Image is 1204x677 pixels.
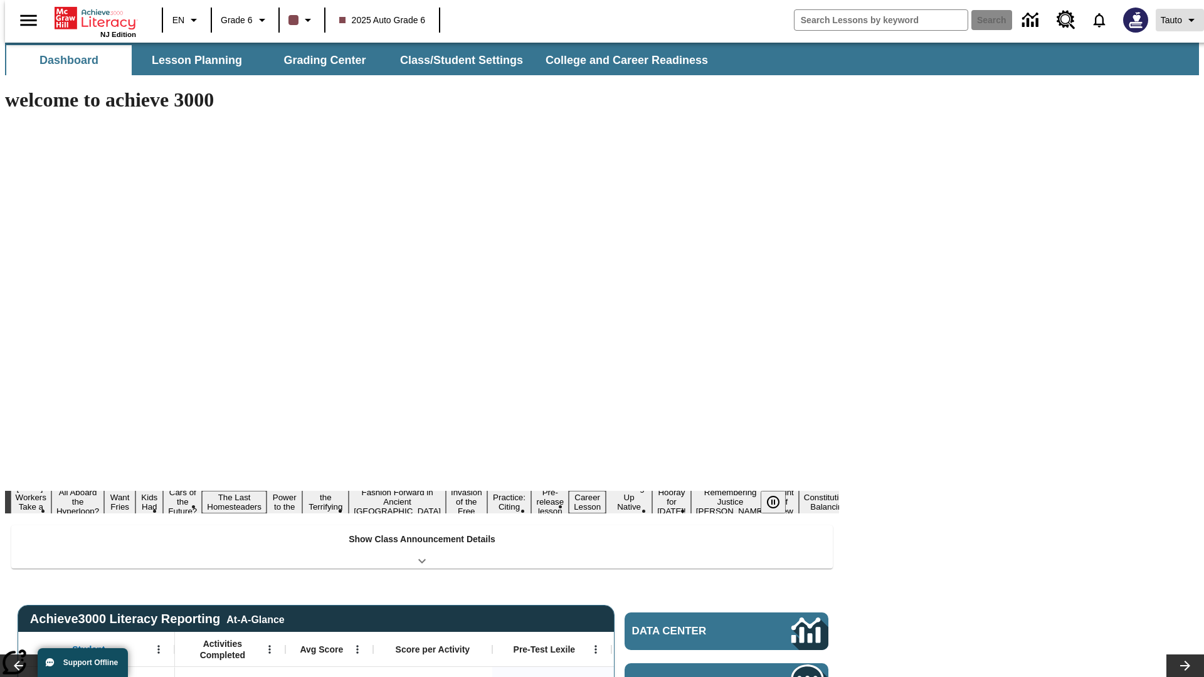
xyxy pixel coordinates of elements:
button: Pause [761,491,786,513]
span: Grade 6 [221,14,253,27]
button: Slide 8 Attack of the Terrifying Tomatoes [302,481,349,523]
input: search field [795,10,968,30]
span: NJ Edition [100,31,136,38]
div: Show Class Announcement Details [11,525,833,569]
div: SubNavbar [5,45,719,75]
button: Slide 1 Labor Day: Workers Take a Stand [11,481,51,523]
button: Select a new avatar [1116,4,1156,36]
button: Lesson Planning [134,45,260,75]
img: Avatar [1123,8,1148,33]
button: Language: EN, Select a language [167,9,207,31]
button: Profile/Settings [1156,9,1204,31]
span: EN [172,14,184,27]
button: Slide 15 Hooray for Constitution Day! [652,486,691,518]
span: Tauto [1161,14,1182,27]
button: Slide 14 Cooking Up Native Traditions [606,481,652,523]
button: Slide 11 Mixed Practice: Citing Evidence [487,481,532,523]
button: Dashboard [6,45,132,75]
span: Support Offline [63,658,118,667]
button: Class/Student Settings [390,45,533,75]
button: College and Career Readiness [536,45,718,75]
span: 2025 Auto Grade 6 [339,14,426,27]
button: Slide 6 The Last Homesteaders [202,491,267,513]
button: Open side menu [10,2,47,39]
button: Support Offline [38,648,128,677]
span: Student [72,644,105,655]
div: At-A-Glance [226,612,284,626]
button: Slide 16 Remembering Justice O'Connor [691,486,770,518]
button: Slide 13 Career Lesson [569,491,606,513]
button: Open Menu [348,640,367,659]
span: Data Center [632,625,749,638]
button: Slide 3 Do You Want Fries With That? [104,472,135,532]
button: Slide 4 Dirty Jobs Kids Had To Do [135,472,163,532]
a: Data Center [625,612,828,650]
span: Avg Score [300,644,343,655]
button: Slide 18 The Constitution's Balancing Act [799,481,859,523]
button: Slide 7 Solar Power to the People [267,481,303,523]
p: Show Class Announcement Details [349,533,495,546]
div: Pause [761,491,798,513]
span: Achieve3000 Literacy Reporting [30,612,285,626]
button: Open Menu [260,640,279,659]
button: Slide 12 Pre-release lesson [531,486,569,518]
a: Notifications [1083,4,1116,36]
button: Class color is dark brown. Change class color [283,9,320,31]
button: Open Menu [149,640,168,659]
button: Slide 5 Cars of the Future? [163,486,202,518]
button: Slide 9 Fashion Forward in Ancient Rome [349,486,446,518]
a: Data Center [1015,3,1049,38]
a: Home [55,6,136,31]
h1: welcome to achieve 3000 [5,88,839,112]
span: Activities Completed [181,638,264,661]
button: Grading Center [262,45,388,75]
button: Lesson carousel, Next [1166,654,1204,677]
div: Home [55,4,136,38]
button: Open Menu [586,640,605,659]
button: Grade: Grade 6, Select a grade [216,9,275,31]
div: SubNavbar [5,43,1199,75]
span: Pre-Test Lexile [514,644,576,655]
span: Score per Activity [396,644,470,655]
button: Slide 2 All Aboard the Hyperloop? [51,486,104,518]
button: Slide 10 The Invasion of the Free CD [446,476,487,527]
a: Resource Center, Will open in new tab [1049,3,1083,37]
